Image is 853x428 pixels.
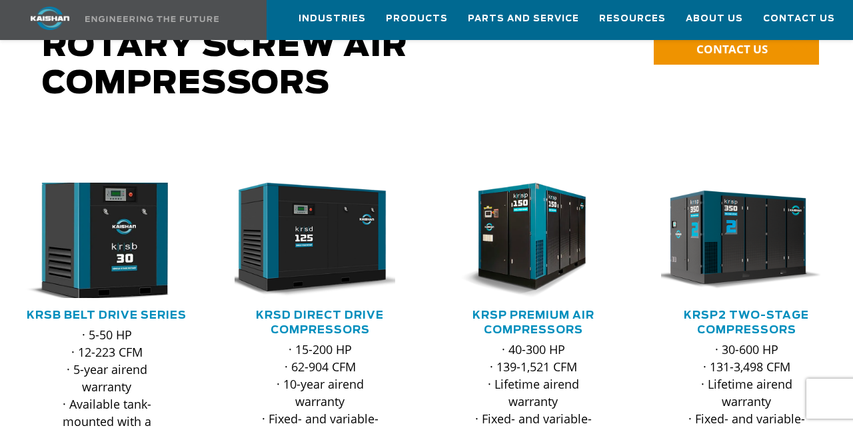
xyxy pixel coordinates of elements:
[763,1,835,37] a: Contact Us
[21,183,192,298] div: krsb30
[763,11,835,27] span: Contact Us
[3,177,191,303] img: krsb30
[299,11,366,27] span: Industries
[299,1,366,37] a: Industries
[686,11,743,27] span: About Us
[386,1,448,37] a: Products
[386,11,448,27] span: Products
[468,1,579,37] a: Parts and Service
[468,11,579,27] span: Parts and Service
[661,183,832,298] div: krsp350
[684,310,809,335] a: KRSP2 Two-Stage Compressors
[235,183,405,298] div: krsd125
[654,35,819,65] a: CONTACT US
[225,183,395,298] img: krsd125
[696,41,768,57] span: CONTACT US
[599,11,666,27] span: Resources
[599,1,666,37] a: Resources
[256,310,384,335] a: KRSD Direct Drive Compressors
[686,1,743,37] a: About Us
[85,16,219,22] img: Engineering the future
[651,183,822,298] img: krsp350
[27,310,187,321] a: KRSB Belt Drive Series
[438,183,608,298] img: krsp150
[448,183,618,298] div: krsp150
[472,310,594,335] a: KRSP Premium Air Compressors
